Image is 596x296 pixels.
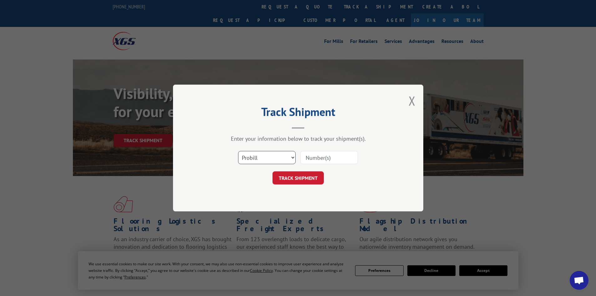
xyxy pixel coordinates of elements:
div: Enter your information below to track your shipment(s). [204,135,392,142]
button: TRACK SHIPMENT [273,171,324,184]
input: Number(s) [300,151,358,164]
div: Open chat [570,271,588,290]
h2: Track Shipment [204,107,392,119]
button: Close modal [409,92,415,109]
